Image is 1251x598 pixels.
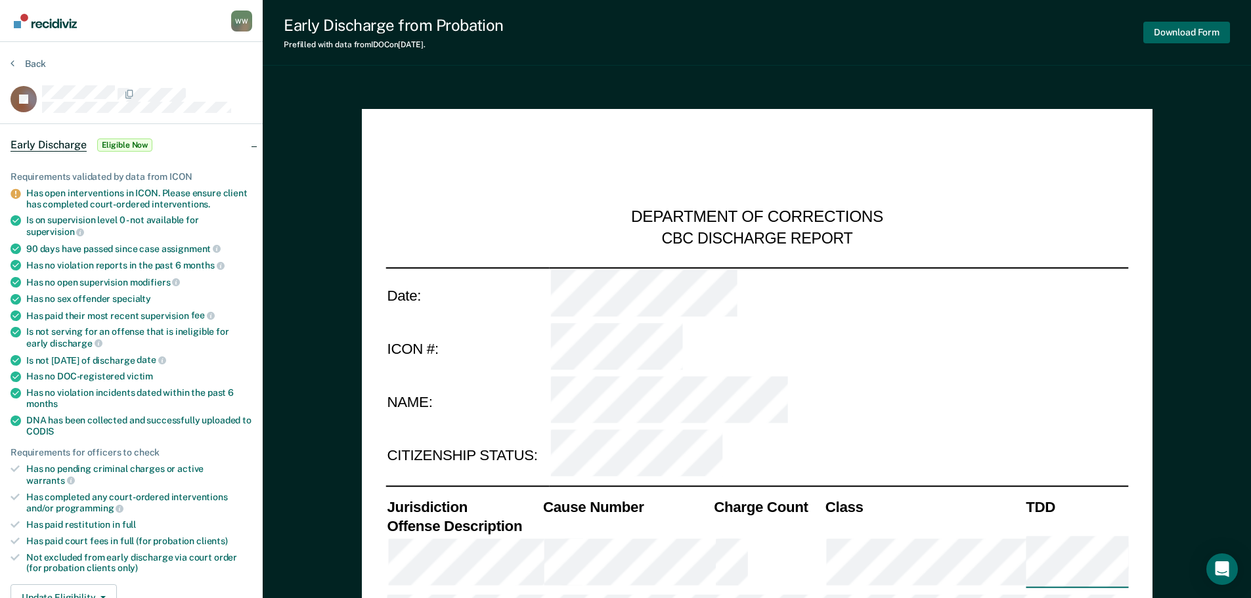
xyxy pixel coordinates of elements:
th: TDD [1024,497,1128,516]
td: NAME: [385,375,549,429]
th: Class [823,497,1024,516]
span: Eligible Now [97,139,153,152]
div: Has completed any court-ordered interventions and/or [26,492,252,514]
div: Is on supervision level 0 - not available for [26,215,252,237]
div: W W [231,11,252,32]
div: Has no pending criminal charges or active [26,463,252,486]
div: Prefilled with data from IDOC on [DATE] . [284,40,504,49]
div: Is not serving for an offense that is ineligible for early [26,326,252,349]
span: clients) [196,536,228,546]
div: DEPARTMENT OF CORRECTIONS [631,207,883,228]
button: Download Form [1143,22,1230,43]
th: Offense Description [385,516,542,535]
div: Open Intercom Messenger [1206,553,1238,585]
span: date [137,354,165,365]
button: Profile dropdown button [231,11,252,32]
span: months [26,398,58,409]
div: Has paid their most recent supervision [26,310,252,322]
span: months [183,260,225,270]
div: Is not [DATE] of discharge [26,354,252,366]
th: Jurisdiction [385,497,542,516]
span: modifiers [130,277,181,288]
div: Has no DOC-registered [26,371,252,382]
div: Has no open supervision [26,276,252,288]
span: specialty [112,293,151,304]
span: CODIS [26,426,54,437]
span: victim [127,371,153,381]
span: only) [118,563,138,573]
div: Requirements for officers to check [11,447,252,458]
div: Not excluded from early discharge via court order (for probation clients [26,552,252,574]
span: assignment [162,244,221,254]
div: Requirements validated by data from ICON [11,171,252,182]
span: fee [191,310,215,320]
div: Early Discharge from Probation [284,16,504,35]
td: ICON #: [385,322,549,375]
td: Date: [385,267,549,322]
div: Has no violation incidents dated within the past 6 [26,387,252,410]
span: Early Discharge [11,139,87,152]
span: warrants [26,475,75,486]
img: Recidiviz [14,14,77,28]
span: discharge [50,338,102,349]
div: CBC DISCHARGE REPORT [661,228,852,248]
td: CITIZENSHIP STATUS: [385,429,549,483]
div: Has paid court fees in full (for probation [26,536,252,547]
button: Back [11,58,46,70]
span: full [122,519,136,530]
div: Has open interventions in ICON. Please ensure client has completed court-ordered interventions. [26,188,252,210]
th: Cause Number [541,497,712,516]
div: DNA has been collected and successfully uploaded to [26,415,252,437]
div: 90 days have passed since case [26,243,252,255]
div: Has paid restitution in [26,519,252,530]
th: Charge Count [713,497,824,516]
div: Has no violation reports in the past 6 [26,259,252,271]
div: Has no sex offender [26,293,252,305]
span: programming [56,503,123,513]
span: supervision [26,226,84,237]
